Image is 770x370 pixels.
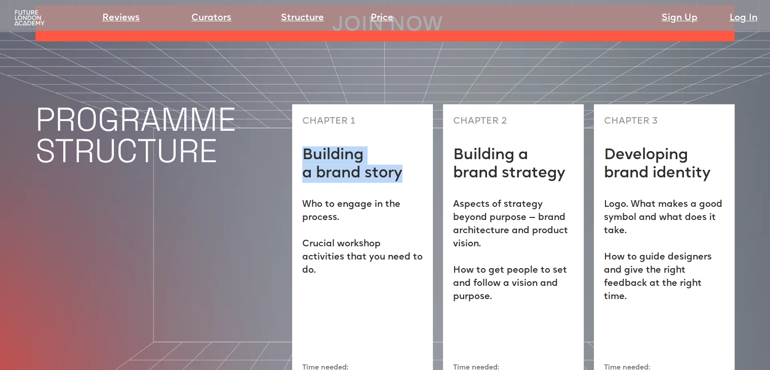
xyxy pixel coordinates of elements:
p: Logo. What makes a good symbol and what does it take. How to guide designers and give the right f... [604,198,724,304]
p: CHAPTER 2 [453,115,507,129]
a: Curators [191,11,231,25]
h1: PROGRAMME STRUCTURE [35,104,282,167]
a: Sign Up [662,11,698,25]
a: Price [371,11,393,25]
a: Reviews [102,11,140,25]
a: Log In [730,11,757,25]
a: Structure [281,11,324,25]
h2: Building a brand strategy [453,146,574,183]
p: CHAPTER 1 [302,115,355,129]
h2: Developing brand identity [604,146,724,183]
h2: Building a brand story [302,146,402,183]
p: Aspects of strategy beyond purpose — brand architecture and product vision. ‍ How to get people t... [453,198,574,304]
p: CHAPTER 3 [604,115,658,129]
p: Who to engage in the process. ‍ Crucial workshop activities that you need to do. [302,198,423,277]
